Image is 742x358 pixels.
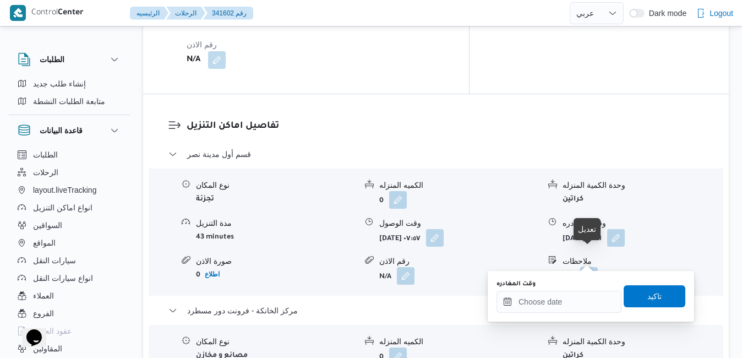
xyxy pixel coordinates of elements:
span: مركز الخانكة - فرونت دور مسطرد [187,304,298,317]
div: الكميه المنزله [379,180,539,191]
button: عقود العملاء [13,322,126,340]
div: الطلبات [9,75,130,115]
div: وقت المغادره [563,218,723,229]
span: السواقين [33,219,62,232]
button: الطلبات [13,146,126,164]
span: Dark mode [645,9,686,18]
h3: تفاصيل اماكن التنزيل [187,119,704,134]
div: رقم الاذن [379,256,539,267]
b: [DATE] ٠٧:٥٧ [379,235,421,243]
h3: الطلبات [40,53,64,66]
span: الطلبات [33,148,58,161]
span: layout.liveTracking [33,183,96,197]
button: الطلبات [18,53,121,66]
div: وحدة الكمية المنزله [563,180,723,191]
button: قسم أول مدينة نصر [168,148,704,161]
button: السواقين [13,216,126,234]
div: نوع المكان [196,180,356,191]
div: صورة الاذن [196,256,356,267]
b: 43 minutes [196,234,234,241]
span: رقم الاذن [187,40,217,49]
b: N/A [379,273,391,281]
div: مدة التنزيل [196,218,356,229]
span: العملاء [33,289,54,302]
div: وقت الوصول [379,218,539,229]
span: المواقع [33,236,56,249]
button: قاعدة البيانات [18,124,121,137]
b: 0 [196,272,200,279]
div: وحدة الكمية المنزله [563,336,723,348]
span: متابعة الطلبات النشطة [33,95,105,108]
button: إنشاء طلب جديد [13,75,126,93]
b: [DATE] ٠٨:٤١ [563,235,602,243]
span: تاكيد [647,290,662,303]
button: انواع سيارات النقل [13,269,126,287]
span: عقود العملاء [33,324,72,338]
button: 341602 رقم [203,7,253,20]
button: المواقع [13,234,126,252]
b: تجزئة [196,196,214,203]
span: الرحلات [33,166,58,179]
div: قسم أول مدينة نصر [149,169,723,296]
span: الفروع [33,307,54,320]
button: تاكيد [624,285,685,307]
b: 0 [379,197,384,205]
b: Center [58,9,84,18]
button: العملاء [13,287,126,305]
div: ملاحظات [563,256,723,267]
div: الكميه المنزله [379,336,539,348]
button: layout.liveTracking [13,181,126,199]
button: اطلاع [200,268,224,281]
span: سيارات النقل [33,254,76,267]
b: كراتين [563,196,583,203]
button: المقاولين [13,340,126,357]
iframe: chat widget [11,314,46,347]
img: X8yXhbKr1z7QwAAAABJRU5ErkJggg== [10,5,26,21]
button: الرحلات [166,7,205,20]
span: انواع اماكن التنزيل [33,201,92,214]
div: تعديل [578,223,596,236]
b: N/A [187,53,200,67]
span: المقاولين [33,342,62,355]
label: وقت المغادره [497,280,536,289]
span: انواع سيارات النقل [33,272,93,285]
button: الرحلات [13,164,126,181]
button: الرئيسيه [130,7,168,20]
span: إنشاء طلب جديد [33,77,86,90]
span: قسم أول مدينة نصر [187,148,251,161]
div: نوع المكان [196,336,356,348]
button: مركز الخانكة - فرونت دور مسطرد [168,304,704,317]
button: Logout [692,2,738,24]
input: Press the down key to open a popover containing a calendar. [497,291,621,313]
button: الفروع [13,305,126,322]
button: انواع اماكن التنزيل [13,199,126,216]
button: متابعة الطلبات النشطة [13,93,126,110]
span: Logout [710,7,733,20]
h3: قاعدة البيانات [40,124,83,137]
button: سيارات النقل [13,252,126,269]
b: اطلاع [205,270,220,278]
